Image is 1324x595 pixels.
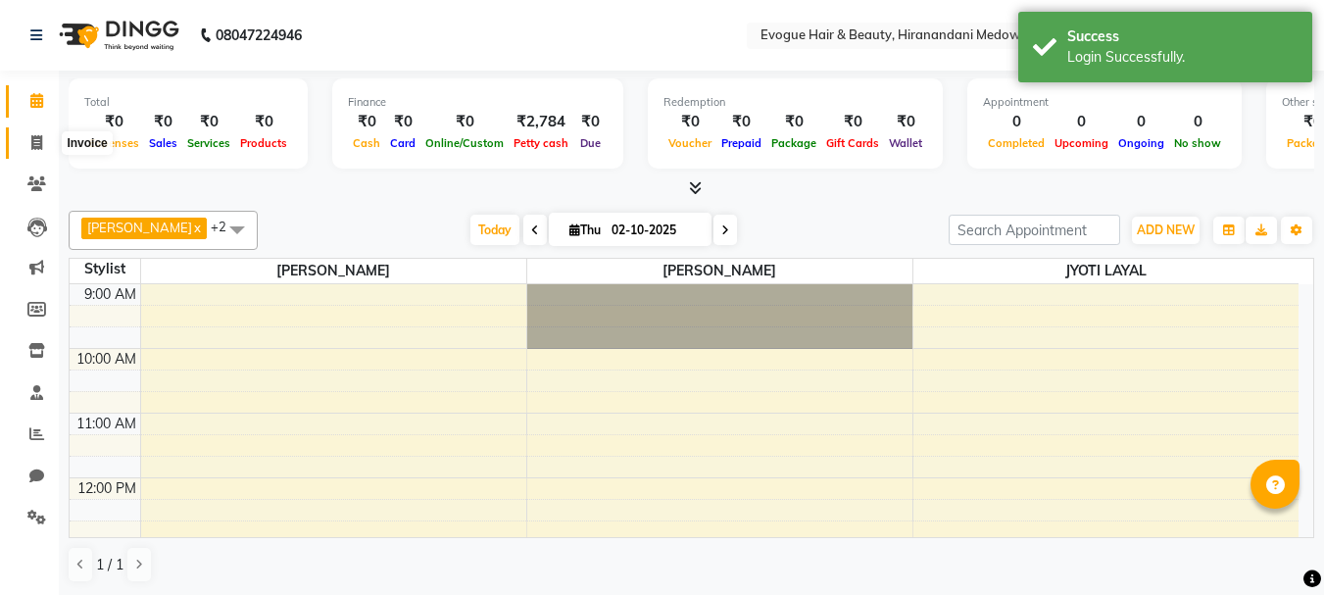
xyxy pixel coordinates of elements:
[385,136,420,150] span: Card
[983,111,1050,133] div: 0
[606,216,704,245] input: 2025-10-02
[80,284,140,305] div: 9:00 AM
[87,220,192,235] span: [PERSON_NAME]
[144,136,182,150] span: Sales
[144,111,182,133] div: ₹0
[575,136,606,150] span: Due
[821,136,884,150] span: Gift Cards
[1067,26,1298,47] div: Success
[663,111,716,133] div: ₹0
[348,94,608,111] div: Finance
[73,414,140,434] div: 11:00 AM
[84,111,144,133] div: ₹0
[62,131,112,155] div: Invoice
[1132,217,1200,244] button: ADD NEW
[50,8,184,63] img: logo
[182,136,235,150] span: Services
[509,136,573,150] span: Petty cash
[182,111,235,133] div: ₹0
[1113,136,1169,150] span: Ongoing
[663,136,716,150] span: Voucher
[716,136,766,150] span: Prepaid
[235,111,292,133] div: ₹0
[1169,111,1226,133] div: 0
[470,215,519,245] span: Today
[235,136,292,150] span: Products
[573,111,608,133] div: ₹0
[192,220,201,235] a: x
[74,478,140,499] div: 12:00 PM
[884,111,927,133] div: ₹0
[1137,223,1195,237] span: ADD NEW
[70,259,140,279] div: Stylist
[1067,47,1298,68] div: Login Successfully.
[884,136,927,150] span: Wallet
[348,111,385,133] div: ₹0
[766,111,821,133] div: ₹0
[949,215,1120,245] input: Search Appointment
[983,94,1226,111] div: Appointment
[1050,111,1113,133] div: 0
[509,111,573,133] div: ₹2,784
[527,259,912,283] span: [PERSON_NAME]
[766,136,821,150] span: Package
[1050,136,1113,150] span: Upcoming
[1242,517,1304,575] iframe: chat widget
[564,223,606,237] span: Thu
[1113,111,1169,133] div: 0
[821,111,884,133] div: ₹0
[983,136,1050,150] span: Completed
[216,8,302,63] b: 08047224946
[84,94,292,111] div: Total
[141,259,526,283] span: [PERSON_NAME]
[385,111,420,133] div: ₹0
[348,136,385,150] span: Cash
[913,259,1299,283] span: JYOTI LAYAL
[420,136,509,150] span: Online/Custom
[663,94,927,111] div: Redemption
[96,555,123,575] span: 1 / 1
[420,111,509,133] div: ₹0
[73,349,140,370] div: 10:00 AM
[1169,136,1226,150] span: No show
[211,219,241,234] span: +2
[716,111,766,133] div: ₹0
